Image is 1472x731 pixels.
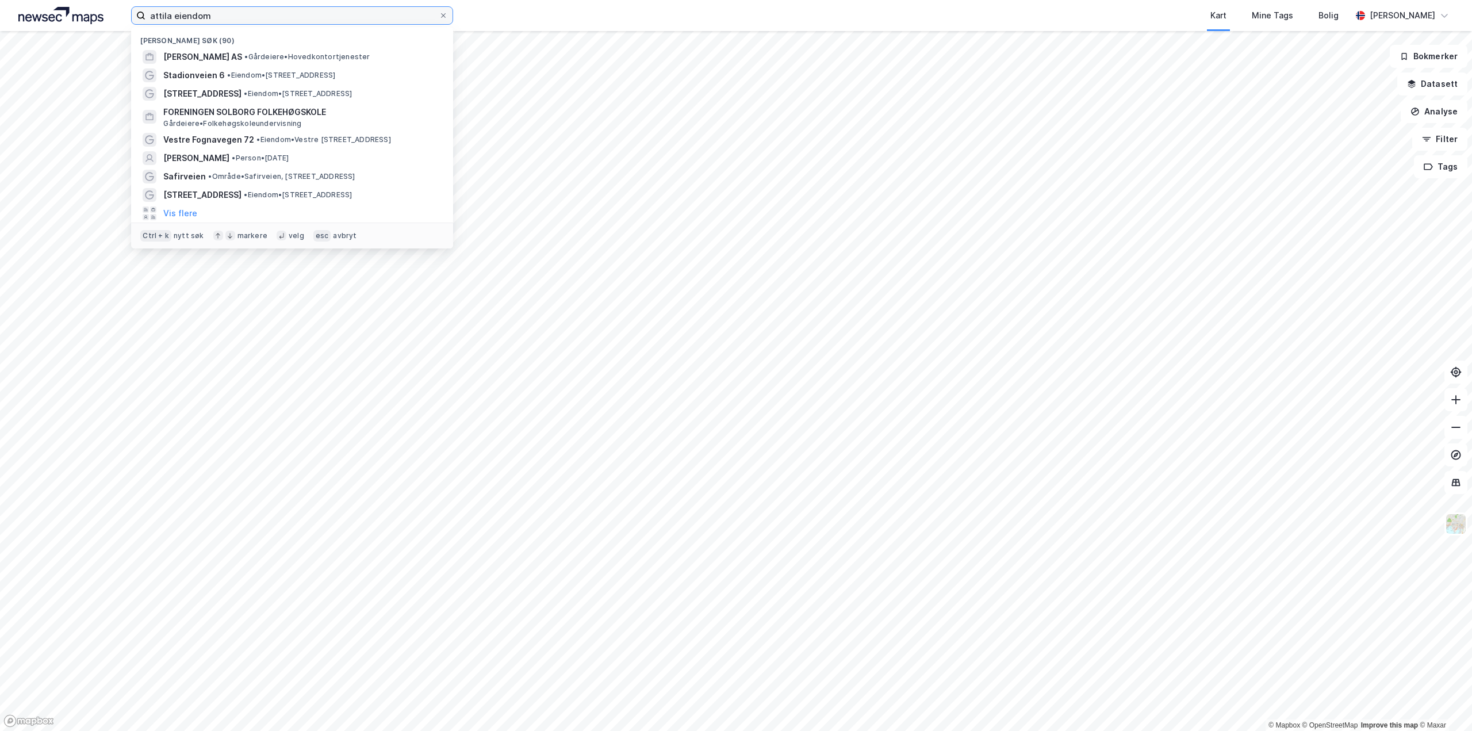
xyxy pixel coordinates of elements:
button: Datasett [1397,72,1467,95]
span: Gårdeiere • Hovedkontortjenester [244,52,370,62]
div: Mine Tags [1252,9,1293,22]
div: velg [289,231,304,240]
div: Ctrl + k [140,230,171,242]
button: Filter [1412,128,1467,151]
span: [PERSON_NAME] [163,151,229,165]
div: avbryt [333,231,356,240]
span: • [244,190,247,199]
a: Mapbox [1268,721,1300,729]
span: Safirveien [163,170,206,183]
iframe: Chat Widget [1414,676,1472,731]
img: Z [1445,513,1467,535]
button: Analyse [1401,100,1467,123]
span: Stadionveien 6 [163,68,225,82]
span: FORENINGEN SOLBORG FOLKEHØGSKOLE [163,105,439,119]
div: Kart [1210,9,1226,22]
div: esc [313,230,331,242]
span: • [244,52,248,61]
div: nytt søk [174,231,204,240]
div: Bolig [1318,9,1339,22]
span: • [232,154,235,162]
span: • [227,71,231,79]
input: Søk på adresse, matrikkel, gårdeiere, leietakere eller personer [145,7,439,24]
span: Person • [DATE] [232,154,289,163]
span: [STREET_ADDRESS] [163,188,241,202]
button: Vis flere [163,206,197,220]
img: logo.a4113a55bc3d86da70a041830d287a7e.svg [18,7,103,24]
div: [PERSON_NAME] søk (90) [131,27,453,48]
span: [PERSON_NAME] AS [163,50,242,64]
a: Mapbox homepage [3,714,54,728]
div: markere [237,231,267,240]
span: Eiendom • Vestre [STREET_ADDRESS] [256,135,390,144]
span: [STREET_ADDRESS] [163,87,241,101]
span: • [208,172,212,181]
a: Improve this map [1361,721,1418,729]
a: OpenStreetMap [1302,721,1358,729]
span: Eiendom • [STREET_ADDRESS] [244,190,352,200]
span: • [244,89,247,98]
span: Gårdeiere • Folkehøgskoleundervisning [163,119,301,128]
button: Tags [1414,155,1467,178]
span: Område • Safirveien, [STREET_ADDRESS] [208,172,355,181]
button: Bokmerker [1390,45,1467,68]
span: Eiendom • [STREET_ADDRESS] [244,89,352,98]
span: Vestre Fognavegen 72 [163,133,254,147]
div: [PERSON_NAME] [1370,9,1435,22]
span: • [256,135,260,144]
span: Eiendom • [STREET_ADDRESS] [227,71,335,80]
div: Kontrollprogram for chat [1414,676,1472,731]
